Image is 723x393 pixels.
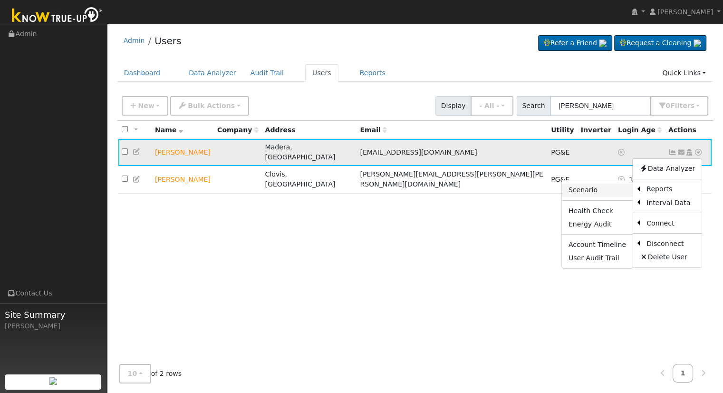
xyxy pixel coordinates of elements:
img: retrieve [49,377,57,385]
button: 0Filters [650,96,708,116]
a: No login access [618,148,627,156]
td: Clovis, [GEOGRAPHIC_DATA] [261,166,357,193]
span: Days since last login [618,126,662,134]
span: 10 [128,370,137,377]
button: 10 [119,364,151,383]
span: [EMAIL_ADDRESS][DOMAIN_NAME] [360,148,477,156]
button: Bulk Actions [170,96,249,116]
div: Address [265,125,354,135]
input: Search [550,96,651,116]
td: Lead [152,139,214,166]
a: Reports [640,183,702,196]
span: s [690,102,694,109]
a: Quick Links [655,64,713,82]
a: Reports [353,64,393,82]
span: of 2 rows [119,364,182,383]
a: Edit User [133,148,141,156]
a: Interval Data [640,196,702,209]
a: Request a Cleaning [614,35,706,51]
button: - All - [471,96,513,116]
span: Search [517,96,550,116]
a: Health Check Report [562,204,633,217]
a: Users [305,64,338,82]
a: Refer a Friend [538,35,612,51]
span: Company name [217,126,258,134]
span: Display [435,96,471,116]
span: PG&E [551,148,569,156]
a: User Audit Trail [562,252,633,265]
a: Users [154,35,181,47]
a: Login As [685,148,694,156]
a: Audit Trail [243,64,291,82]
div: [PERSON_NAME] [5,321,102,331]
span: Name [155,126,183,134]
span: PG&E [551,176,569,183]
div: Inverter [581,125,611,135]
span: Bulk Actions [188,102,235,109]
a: Other actions [694,147,703,157]
a: Admin [124,37,145,44]
a: Data Analyzer [182,64,243,82]
span: [PERSON_NAME][EMAIL_ADDRESS][PERSON_NAME][PERSON_NAME][DOMAIN_NAME] [360,170,543,188]
span: Email [360,126,386,134]
a: Delete User [633,251,702,264]
a: Dashboard [117,64,168,82]
td: Lead [152,166,214,193]
div: Utility [551,125,574,135]
a: No login access [618,176,629,183]
span: Filter [670,102,694,109]
span: New [138,102,154,109]
td: Madera, [GEOGRAPHIC_DATA] [261,139,357,166]
a: Edit User [133,176,141,183]
span: 04/09/2025 12:15:21 PM [629,176,642,183]
a: Connect [640,216,702,230]
a: aakash720@yhoo.com [677,147,685,157]
img: retrieve [599,39,607,47]
a: 1 [673,364,694,383]
a: Show Graph [668,148,677,156]
span: Site Summary [5,308,102,321]
button: New [122,96,169,116]
a: Energy Audit Report [562,217,633,231]
a: Account Timeline Report [562,238,633,251]
a: Data Analyzer [633,162,702,176]
a: Disconnect [640,237,702,250]
img: Know True-Up [7,5,107,27]
span: [PERSON_NAME] [657,8,713,16]
div: Actions [668,125,708,135]
a: Scenario Report [562,184,633,197]
img: retrieve [694,39,701,47]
